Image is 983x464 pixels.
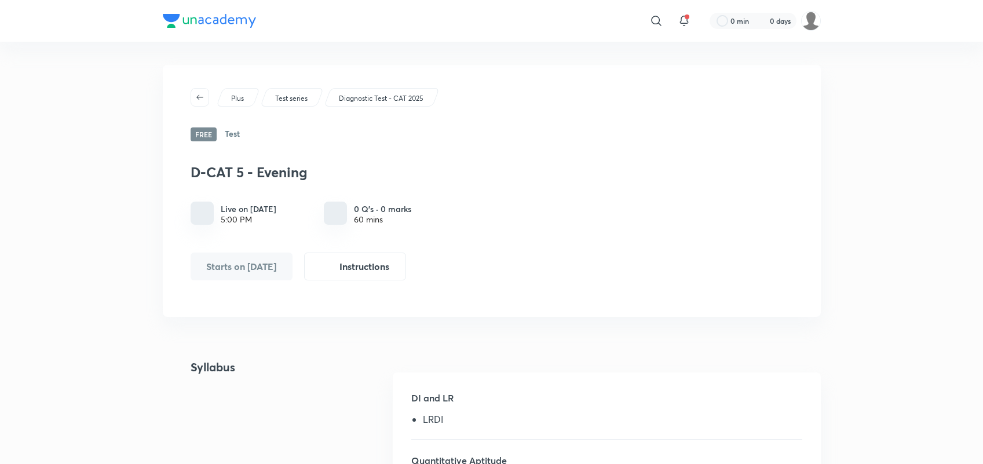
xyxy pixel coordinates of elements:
[191,253,293,280] button: Starts on Oct 5
[231,93,244,104] p: Plus
[584,141,793,292] img: default
[304,253,406,280] button: Instructions
[354,215,411,224] div: 60 mins
[191,127,217,141] span: Free
[221,203,276,215] h6: Live on [DATE]
[221,215,276,224] div: 5:00 PM
[196,207,208,219] img: timing
[339,93,423,104] p: Diagnostic Test - CAT 2025
[337,93,425,104] a: Diagnostic Test - CAT 2025
[756,15,768,27] img: streak
[328,206,342,221] img: quiz info
[275,93,308,104] p: Test series
[801,11,821,31] img: Coolm
[229,93,246,104] a: Plus
[273,93,309,104] a: Test series
[423,414,802,429] li: LRDI
[163,14,256,28] img: Company Logo
[411,391,802,414] h5: DI and LR
[354,203,411,215] h6: 0 Q’s · 0 marks
[225,127,240,141] h6: Test
[321,260,335,273] img: instruction
[191,164,579,181] h3: D-CAT 5 - Evening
